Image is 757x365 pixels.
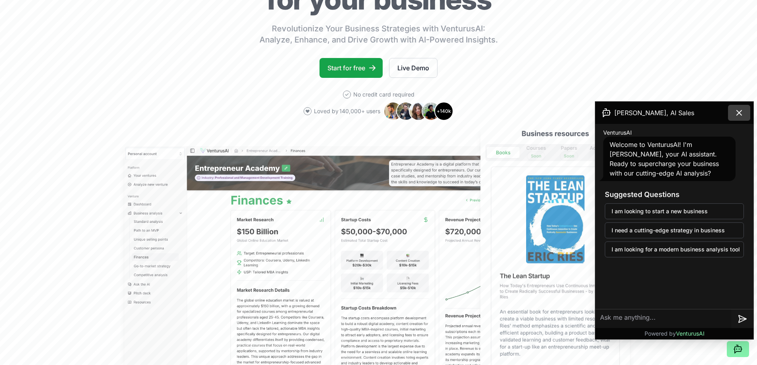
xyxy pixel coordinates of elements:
img: Avatar 4 [422,102,441,121]
img: Avatar 1 [383,102,403,121]
h3: Suggested Questions [605,189,744,200]
span: Welcome to VenturusAI! I'm [PERSON_NAME], your AI assistant. Ready to supercharge your business w... [610,141,719,177]
button: I am looking to start a new business [605,203,744,219]
a: Live Demo [389,58,438,78]
button: I am looking for a modern business analysis tool [605,241,744,257]
span: VenturusAI [603,129,632,137]
a: Start for free [319,58,383,78]
span: [PERSON_NAME], AI Sales [614,108,694,118]
img: Avatar 3 [409,102,428,121]
button: I need a cutting-edge strategy in business [605,222,744,238]
img: Avatar 2 [396,102,415,121]
p: Powered by [645,330,705,338]
span: VenturusAI [676,330,705,337]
